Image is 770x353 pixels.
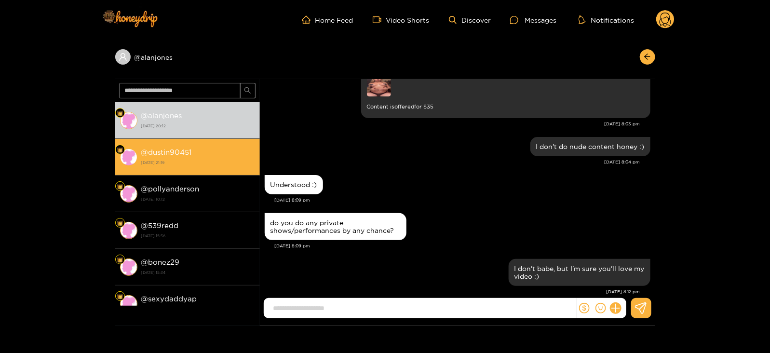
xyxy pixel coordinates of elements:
[119,53,127,61] span: user
[644,53,651,61] span: arrow-left
[117,184,123,190] img: Fan Level
[275,243,650,249] div: [DATE] 8:09 pm
[367,72,391,96] img: preview
[449,16,491,24] a: Discover
[141,295,197,303] strong: @ sexydaddyap
[265,175,323,194] div: Aug. 17, 8:09 pm
[141,111,182,120] strong: @ alanjones
[265,121,640,127] div: [DATE] 8:03 pm
[373,15,430,24] a: Video Shorts
[367,101,645,112] small: Content is offered for $ 35
[536,143,645,150] div: I don't do nude content honey :)
[120,185,137,203] img: conversation
[117,294,123,299] img: Fan Level
[275,197,650,204] div: [DATE] 8:09 pm
[514,265,645,280] div: I don't babe, but I'm sure you'll love my video :)
[120,149,137,166] img: conversation
[302,15,353,24] a: Home Feed
[265,288,640,295] div: [DATE] 8:12 pm
[141,258,180,266] strong: @ bonez29
[115,49,260,65] div: @alanjones
[576,15,637,25] button: Notifications
[595,303,606,313] span: smile
[141,268,255,277] strong: [DATE] 15:34
[141,185,200,193] strong: @ pollyanderson
[141,158,255,167] strong: [DATE] 21:19
[141,122,255,130] strong: [DATE] 20:12
[141,195,255,204] strong: [DATE] 10:12
[120,112,137,129] img: conversation
[117,147,123,153] img: Fan Level
[141,305,255,313] strong: [DATE] 13:36
[530,137,650,156] div: Aug. 17, 8:04 pm
[117,110,123,116] img: Fan Level
[117,257,123,263] img: Fan Level
[244,87,251,95] span: search
[270,219,401,234] div: do you do any private shows/performances by any chance?
[509,259,650,286] div: Aug. 17, 8:12 pm
[120,222,137,239] img: conversation
[240,83,256,98] button: search
[141,221,179,230] strong: @ 539redd
[373,15,386,24] span: video-camera
[120,295,137,312] img: conversation
[510,14,556,26] div: Messages
[270,181,317,189] div: Understood :)
[141,231,255,240] strong: [DATE] 15:36
[141,148,192,156] strong: @ dustin90451
[640,49,655,65] button: arrow-left
[265,159,640,165] div: [DATE] 8:04 pm
[302,15,315,24] span: home
[579,303,590,313] span: dollar
[117,220,123,226] img: Fan Level
[120,258,137,276] img: conversation
[265,213,406,240] div: Aug. 17, 8:09 pm
[577,301,592,315] button: dollar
